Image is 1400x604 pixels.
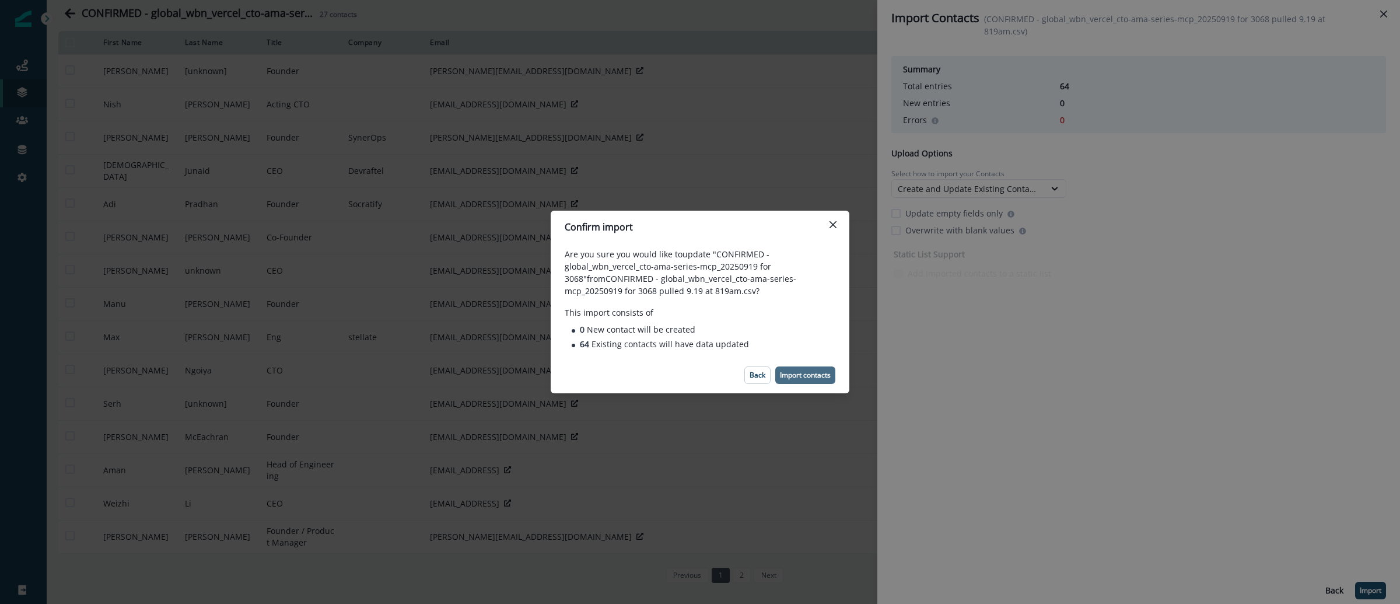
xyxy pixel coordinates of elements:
[744,366,771,384] button: Back
[775,366,835,384] button: Import contacts
[565,248,835,297] p: Are you sure you would like to update "CONFIRMED - global_wbn_vercel_cto-ama-series-mcp_20250919 ...
[565,306,835,319] p: This import consists of
[780,371,831,379] p: Import contacts
[580,323,695,336] p: New contact will be created
[824,215,842,234] button: Close
[580,338,749,350] p: Existing contacts will have data updated
[565,220,633,234] p: Confirm import
[580,324,587,335] span: 0
[750,371,765,379] p: Back
[580,338,591,350] span: 64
